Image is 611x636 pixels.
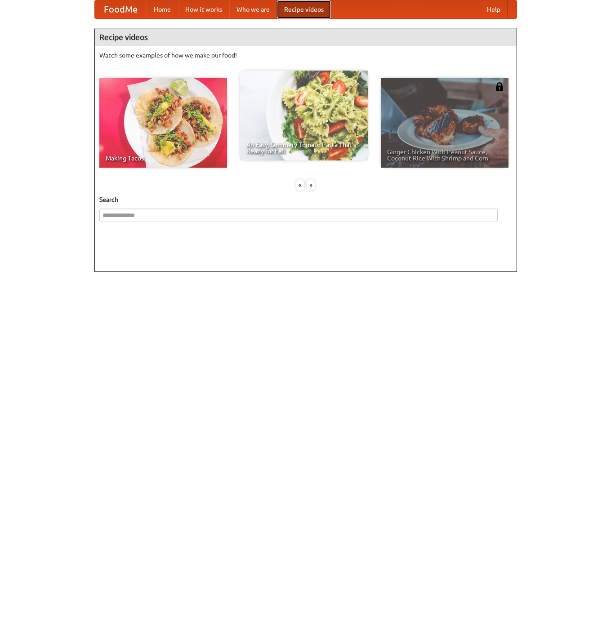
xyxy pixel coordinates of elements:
span: Making Tacos [106,155,221,161]
a: FoodMe [95,0,147,18]
a: Who we are [229,0,277,18]
a: An Easy, Summery Tomato Pasta That's Ready for Fall [240,71,368,160]
a: Home [147,0,178,18]
h4: Recipe videos [95,28,517,46]
div: » [307,179,315,191]
span: An Easy, Summery Tomato Pasta That's Ready for Fall [246,142,361,154]
a: Help [480,0,508,18]
a: How it works [178,0,229,18]
img: 483408.png [495,82,504,91]
h5: Search [99,195,512,204]
a: Making Tacos [99,78,227,168]
p: Watch some examples of how we make our food! [99,51,512,60]
a: Recipe videos [277,0,331,18]
div: « [296,179,304,191]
